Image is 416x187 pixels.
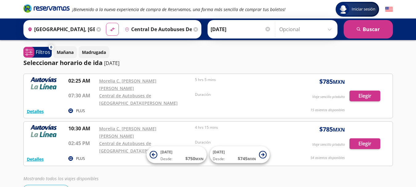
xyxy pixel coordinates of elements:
small: MXN [333,126,345,133]
p: Viaje sencillo p/adulto [312,94,345,100]
small: MXN [195,157,204,161]
button: 0Filtros [23,47,52,58]
button: Buscar [344,20,393,39]
img: RESERVAMOS [27,77,61,89]
button: [DATE]Desde:$750MXN [147,146,207,163]
input: Elegir Fecha [211,22,271,37]
a: Brand Logo [23,4,70,15]
p: Mañana [57,49,74,55]
span: $ 750 [185,155,204,162]
button: Detalles [27,156,44,162]
p: 54 asientos disponibles [310,155,345,161]
span: $ 745 [238,155,256,162]
span: [DATE] [160,149,172,155]
p: 02:25 AM [68,77,96,84]
span: 0 [50,45,52,50]
button: Detalles [27,108,44,115]
span: Iniciar sesión [349,6,378,12]
p: Viaje sencillo p/adulto [312,142,345,147]
p: Madrugada [82,49,106,55]
p: 15 asientos disponibles [310,108,345,113]
input: Opcional [279,22,334,37]
em: ¡Bienvenido a la nueva experiencia de compra de Reservamos, una forma más sencilla de comprar tus... [72,6,285,12]
p: 07:30 AM [68,92,96,99]
img: RESERVAMOS [27,125,61,137]
i: Brand Logo [23,4,70,13]
p: 5 hrs 5 mins [195,77,288,83]
p: PLUS [76,108,85,114]
a: Central de Autobuses de [GEOGRAPHIC_DATA][PERSON_NAME] [99,140,178,154]
input: Buscar Destino [122,22,192,37]
span: $ 785 [319,125,345,134]
button: Madrugada [79,46,109,58]
span: [DATE] [213,149,225,155]
p: 4 hrs 15 mins [195,125,288,130]
a: Morelia C. [PERSON_NAME] [PERSON_NAME] [99,78,156,91]
p: Duración [195,92,288,97]
span: Desde: [213,156,225,162]
button: Elegir [349,138,380,149]
small: MXN [333,79,345,85]
em: Mostrando todos los viajes disponibles [23,176,99,181]
p: Filtros [36,48,50,56]
input: Buscar Origen [25,22,95,37]
a: Morelia C. [PERSON_NAME] [PERSON_NAME] [99,126,156,139]
button: Mañana [53,46,77,58]
p: Seleccionar horario de ida [23,58,103,67]
p: 02:45 PM [68,140,96,147]
small: MXN [248,157,256,161]
button: [DATE]Desde:$745MXN [210,146,270,163]
span: Desde: [160,156,172,162]
span: $ 785 [319,77,345,86]
p: PLUS [76,156,85,161]
a: Central de Autobuses de [GEOGRAPHIC_DATA][PERSON_NAME] [99,93,178,106]
p: [DATE] [104,59,119,67]
p: 10:30 AM [68,125,96,132]
p: Duración [195,140,288,145]
button: English [385,6,393,13]
button: Elegir [349,91,380,101]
